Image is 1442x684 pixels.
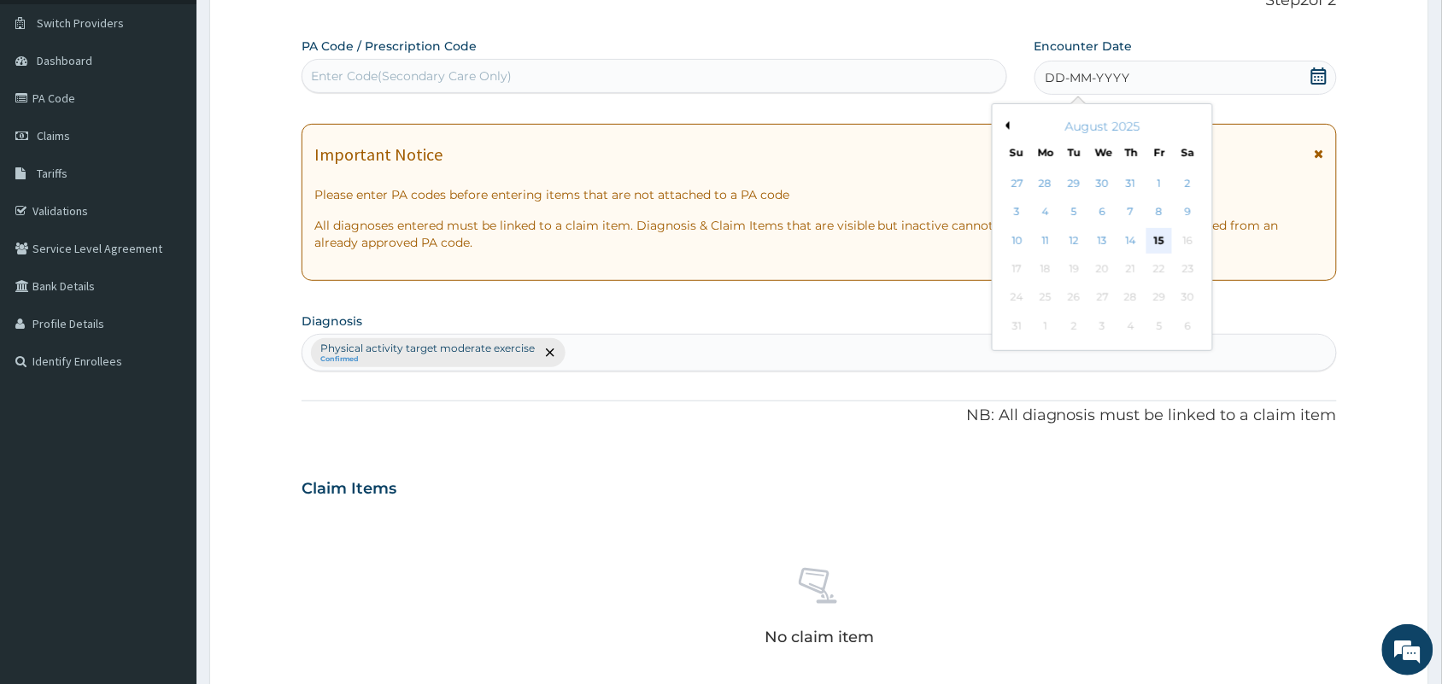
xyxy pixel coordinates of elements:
[1146,285,1172,311] div: Not available Friday, August 29th, 2025
[1146,313,1172,339] div: Not available Friday, September 5th, 2025
[1090,256,1116,282] div: Not available Wednesday, August 20th, 2025
[37,128,70,143] span: Claims
[1033,200,1058,225] div: Choose Monday, August 4th, 2025
[1181,145,1195,160] div: Sa
[1090,200,1116,225] div: Choose Wednesday, August 6th, 2025
[1003,170,1202,341] div: month 2025-08
[1005,171,1030,196] div: Choose Sunday, July 27th, 2025
[302,313,362,330] label: Diagnosis
[1010,145,1024,160] div: Su
[1124,145,1139,160] div: Th
[1090,285,1116,311] div: Not available Wednesday, August 27th, 2025
[1033,285,1058,311] div: Not available Monday, August 25th, 2025
[314,217,1324,251] p: All diagnoses entered must be linked to a claim item. Diagnosis & Claim Items that are visible bu...
[1175,228,1201,254] div: Not available Saturday, August 16th, 2025
[1175,200,1201,225] div: Choose Saturday, August 9th, 2025
[1033,228,1058,254] div: Choose Monday, August 11th, 2025
[1061,313,1087,339] div: Not available Tuesday, September 2nd, 2025
[1033,256,1058,282] div: Not available Monday, August 18th, 2025
[1118,256,1144,282] div: Not available Thursday, August 21st, 2025
[1005,200,1030,225] div: Choose Sunday, August 3rd, 2025
[37,15,124,31] span: Switch Providers
[1175,285,1201,311] div: Not available Saturday, August 30th, 2025
[302,38,477,55] label: PA Code / Prescription Code
[1038,145,1052,160] div: Mo
[1061,171,1087,196] div: Choose Tuesday, July 29th, 2025
[765,628,874,646] p: No claim item
[1118,285,1144,311] div: Not available Thursday, August 28th, 2025
[1118,171,1144,196] div: Choose Thursday, July 31st, 2025
[1146,171,1172,196] div: Choose Friday, August 1st, 2025
[302,480,396,499] h3: Claim Items
[1067,145,1081,160] div: Tu
[302,405,1337,427] p: NB: All diagnosis must be linked to a claim item
[1118,228,1144,254] div: Choose Thursday, August 14th, 2025
[1118,313,1144,339] div: Not available Thursday, September 4th, 2025
[1061,228,1087,254] div: Choose Tuesday, August 12th, 2025
[1090,313,1116,339] div: Not available Wednesday, September 3rd, 2025
[1095,145,1110,160] div: We
[1033,313,1058,339] div: Not available Monday, September 1st, 2025
[1090,171,1116,196] div: Choose Wednesday, July 30th, 2025
[1090,228,1116,254] div: Choose Wednesday, August 13th, 2025
[1061,200,1087,225] div: Choose Tuesday, August 5th, 2025
[1175,313,1201,339] div: Not available Saturday, September 6th, 2025
[89,96,287,118] div: Chat with us now
[1005,228,1030,254] div: Choose Sunday, August 10th, 2025
[1005,285,1030,311] div: Not available Sunday, August 24th, 2025
[314,186,1324,203] p: Please enter PA codes before entering items that are not attached to a PA code
[1146,228,1172,254] div: Choose Friday, August 15th, 2025
[1175,256,1201,282] div: Not available Saturday, August 23rd, 2025
[1175,171,1201,196] div: Choose Saturday, August 2nd, 2025
[314,145,443,164] h1: Important Notice
[280,9,321,50] div: Minimize live chat window
[1001,121,1010,130] button: Previous Month
[1118,200,1144,225] div: Choose Thursday, August 7th, 2025
[1061,285,1087,311] div: Not available Tuesday, August 26th, 2025
[1005,256,1030,282] div: Not available Sunday, August 17th, 2025
[1033,171,1058,196] div: Choose Monday, July 28th, 2025
[1035,38,1133,55] label: Encounter Date
[1046,69,1130,86] span: DD-MM-YYYY
[1152,145,1167,160] div: Fr
[1146,256,1172,282] div: Not available Friday, August 22nd, 2025
[311,67,512,85] div: Enter Code(Secondary Care Only)
[37,166,67,181] span: Tariffs
[1146,200,1172,225] div: Choose Friday, August 8th, 2025
[1061,256,1087,282] div: Not available Tuesday, August 19th, 2025
[37,53,92,68] span: Dashboard
[32,85,69,128] img: d_794563401_company_1708531726252_794563401
[99,215,236,388] span: We're online!
[999,118,1205,135] div: August 2025
[9,466,325,526] textarea: Type your message and hit 'Enter'
[1005,313,1030,339] div: Not available Sunday, August 31st, 2025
